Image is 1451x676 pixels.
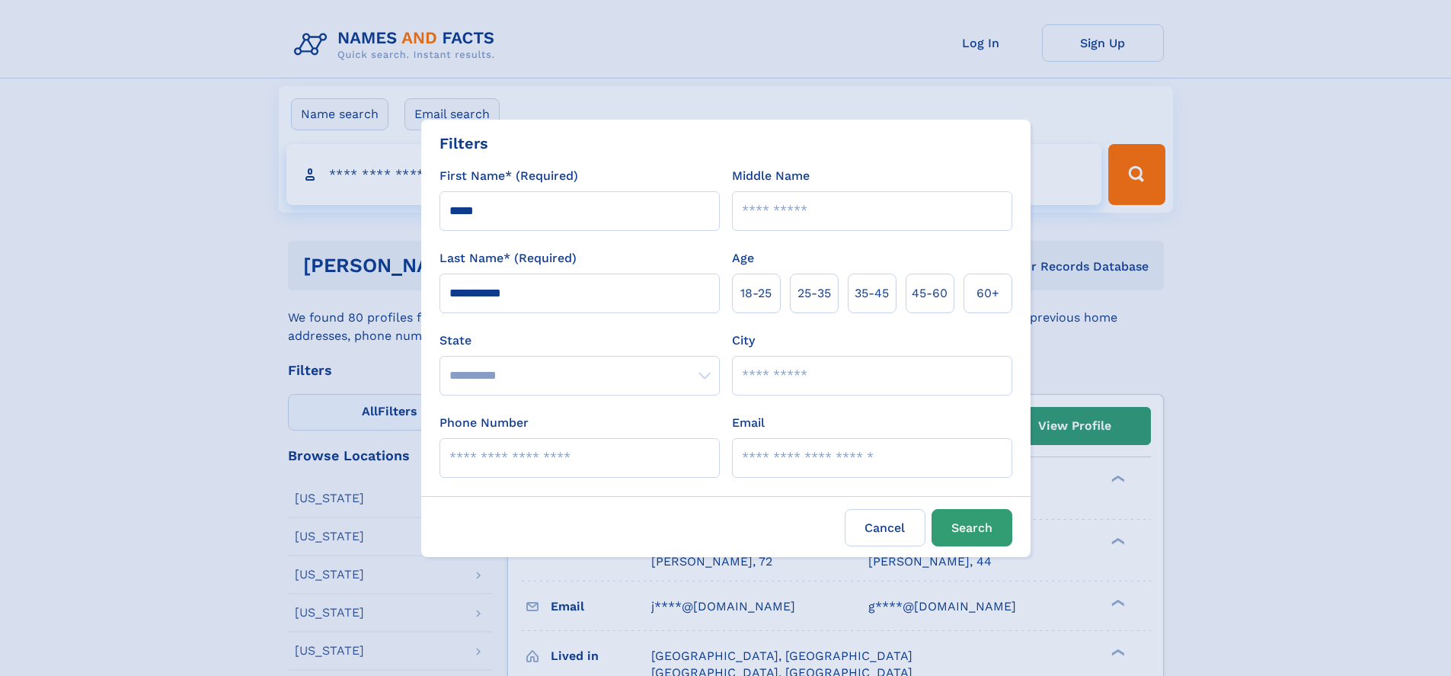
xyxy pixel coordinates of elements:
[845,509,925,546] label: Cancel
[439,414,529,432] label: Phone Number
[732,249,754,268] label: Age
[855,284,889,303] span: 35‑45
[797,284,831,303] span: 25‑35
[439,167,578,185] label: First Name* (Required)
[932,509,1012,546] button: Search
[732,414,765,432] label: Email
[439,332,720,350] label: State
[732,332,755,350] label: City
[740,284,772,303] span: 18‑25
[439,249,577,268] label: Last Name* (Required)
[439,132,488,155] div: Filters
[732,167,810,185] label: Middle Name
[912,284,948,303] span: 45‑60
[976,284,999,303] span: 60+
